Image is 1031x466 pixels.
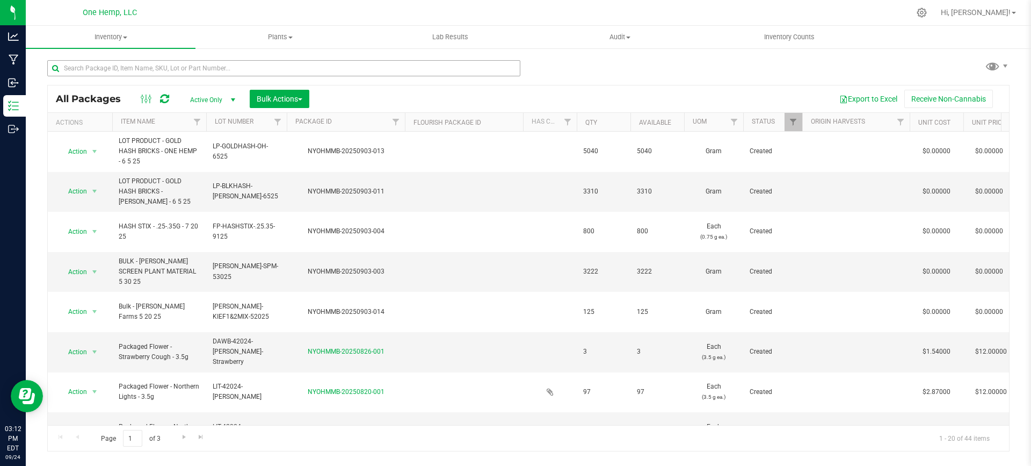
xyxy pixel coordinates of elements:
span: Created [750,187,796,197]
span: Lab Results [418,32,483,42]
span: Created [750,307,796,317]
span: DAWB-42024-[PERSON_NAME]-Strawberry [213,336,280,368]
span: Action [59,425,88,440]
inline-svg: Inbound [8,77,19,88]
span: select [88,264,101,279]
div: Actions [56,119,108,126]
span: 97 [583,387,624,397]
span: $0.00000 [970,264,1008,279]
span: 5040 [583,146,624,156]
div: NYOHMMB-20250903-003 [285,267,406,277]
span: LIT-42024-[PERSON_NAME] [213,382,280,402]
div: NYOHMMB-20250903-014 [285,307,406,317]
span: LP-BLKHASH-[PERSON_NAME]-6525 [213,181,280,202]
a: Filter [892,113,910,131]
inline-svg: Manufacturing [8,54,19,65]
p: (3.5 g ea.) [691,352,737,362]
span: 3 [583,347,624,357]
span: $12.00000 [970,344,1012,360]
input: Search Package ID, Item Name, SKU, Lot or Part Number... [47,60,520,76]
span: select [88,345,101,360]
td: $2.87000 [910,412,963,453]
span: select [88,184,101,199]
td: $0.00000 [910,292,963,332]
a: Unit Cost [918,119,950,126]
span: BULK - [PERSON_NAME] SCREEN PLANT MATERIAL 5 30 25 [119,256,200,288]
span: Action [59,384,88,399]
span: Bulk - [PERSON_NAME] Farms 5 20 25 [119,302,200,322]
a: Plants [195,26,365,48]
td: $1.54000 [910,332,963,372]
iframe: Resource center [11,380,43,412]
span: FP-HASHSTIX-.25.35-9125 [213,221,280,242]
a: Filter [559,113,577,131]
inline-svg: Analytics [8,31,19,42]
a: Filter [188,113,206,131]
a: Qty [585,119,597,126]
span: Created [750,347,796,357]
input: 1 [123,430,142,447]
span: Inventory Counts [750,32,829,42]
span: Action [59,224,88,239]
span: 3222 [637,267,678,277]
span: 97 [637,387,678,397]
p: 09/24 [5,453,21,461]
span: Plants [196,32,365,42]
a: Origin Harvests [811,118,865,125]
span: Packaged Flower - Strawberry Cough - 3.5g [119,342,200,362]
div: NYOHMMB-20250903-004 [285,226,406,236]
span: Packaged Flower - Northern Lights - 3.5g [119,422,200,442]
span: Created [750,146,796,156]
span: 3310 [637,187,678,197]
a: Go to the next page [176,430,192,445]
span: 3222 [583,267,624,277]
a: Audit [535,26,705,48]
span: select [88,425,101,440]
a: Available [639,119,671,126]
inline-svg: Outbound [8,124,19,134]
span: Each [691,342,737,362]
span: Bulk Actions [257,95,302,103]
span: 3310 [583,187,624,197]
a: Lab Results [365,26,535,48]
span: 800 [637,226,678,236]
span: Created [750,226,796,236]
td: $0.00000 [910,172,963,212]
a: Status [752,118,775,125]
div: Manage settings [915,8,928,18]
td: $2.87000 [910,372,963,413]
button: Bulk Actions [250,90,309,108]
span: Inventory [26,32,195,42]
p: (0.75 g ea.) [691,232,737,242]
span: HASH STIX - .25-.35G - 7 20 25 [119,221,200,242]
span: Packaged Flower - Northern Lights - 3.5g [119,382,200,402]
span: LIT-42024-[PERSON_NAME] [213,422,280,442]
span: Created [750,387,796,397]
span: Gram [691,187,737,197]
span: All Packages [56,93,132,105]
span: Action [59,144,88,159]
span: Action [59,304,88,319]
span: $0.00000 [970,304,1008,320]
inline-svg: Inventory [8,101,19,111]
span: $12.00000 [970,384,1012,400]
span: Action [59,264,88,279]
a: Filter [785,113,802,131]
span: LOT PRODUCT - GOLD HASH BRICKS - [PERSON_NAME] - 6 5 25 [119,176,200,207]
span: 1 - 20 of 44 items [931,430,998,446]
span: Each [691,221,737,242]
a: Flourish Package ID [413,119,481,126]
span: Each [691,382,737,402]
span: 5040 [637,146,678,156]
th: Has COA [523,113,577,132]
a: NYOHMMB-20250826-001 [308,348,384,355]
div: NYOHMMB-20250903-011 [285,187,406,197]
span: Each [691,422,737,442]
span: Hi, [PERSON_NAME]! [941,8,1011,17]
span: $12.00000 [970,424,1012,440]
span: select [88,384,101,399]
a: Filter [725,113,743,131]
td: $0.00000 [910,132,963,172]
div: NYOHMMB-20250903-013 [285,146,406,156]
span: LOT PRODUCT - GOLD HASH BRICKS - ONE HEMP - 6 5 25 [119,136,200,167]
